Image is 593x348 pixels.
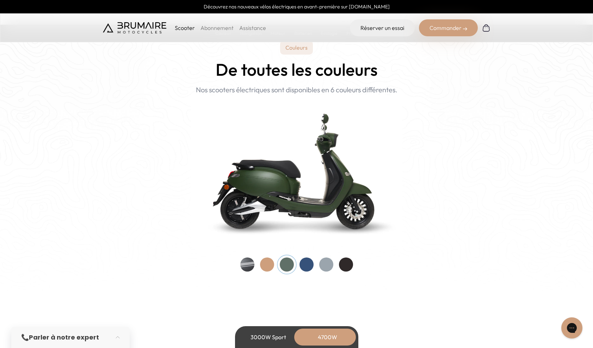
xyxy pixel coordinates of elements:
[200,24,234,31] a: Abonnement
[239,24,266,31] a: Assistance
[558,315,586,341] iframe: Gorgias live chat messenger
[103,22,166,33] img: Brumaire Motocycles
[299,329,356,346] div: 4700W
[463,27,467,31] img: right-arrow-2.png
[196,85,397,95] p: Nos scooters électriques sont disponibles en 6 couleurs différentes.
[280,41,313,55] p: Couleurs
[419,19,478,36] div: Commander
[175,24,195,32] p: Scooter
[240,329,297,346] div: 3000W Sport
[482,24,490,32] img: Panier
[216,60,378,79] h2: De toutes les couleurs
[350,19,415,36] a: Réserver un essai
